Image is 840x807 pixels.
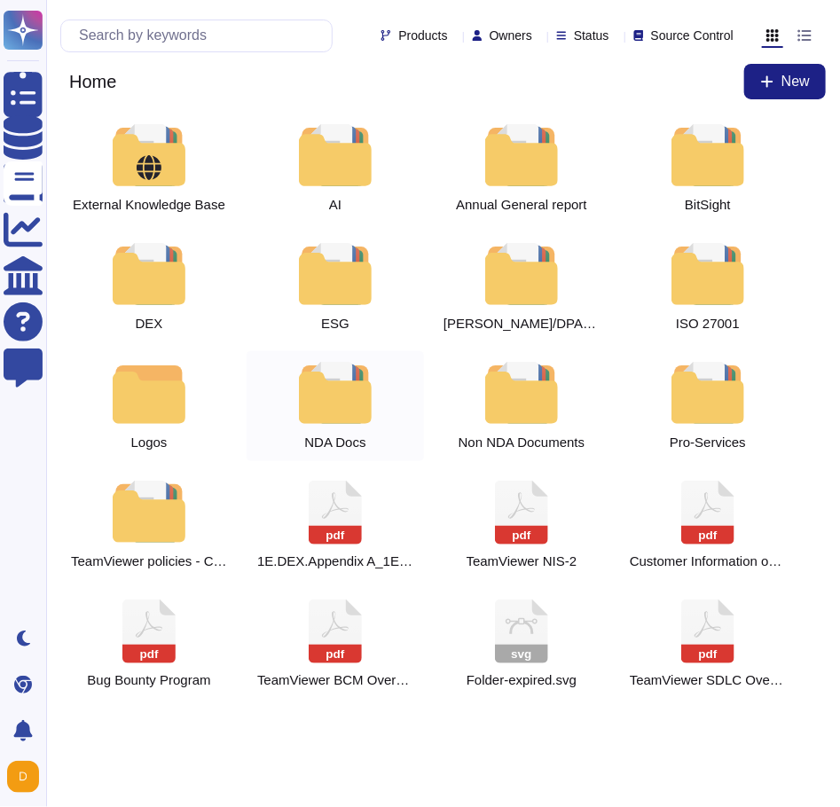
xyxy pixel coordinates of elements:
span: TeamViewer policies - Content table. [71,553,227,569]
span: EULA/DPA/Privacy_policy [444,316,600,332]
span: Annual General report [456,197,587,213]
span: External Knowledge Base [73,197,225,213]
span: 20250317_BCM_Customer_Facing.pdf [257,672,413,688]
span: 2025.07.TV.YWH.BugBounty.pdf [87,672,210,688]
span: AI [329,197,341,213]
span: ESG [321,316,349,332]
span: Home [60,68,125,95]
span: NDA Docs [304,435,365,451]
span: ISO 27001 [676,316,740,332]
img: user [7,761,39,793]
span: DEX [136,316,163,332]
span: 2024-12-TeamViewer-NIS2-Solution-Brief_EN.pdf [467,553,577,569]
span: Owners [490,29,532,42]
span: Folder-expired.svg [467,672,577,688]
span: TeamViewer SDLC Overview.pdf [630,672,786,688]
button: New [744,64,826,99]
button: user [4,757,51,796]
span: Pro-Services [670,435,746,451]
span: 1E.DEX.Appendix A_1E-security-overview.pdf [257,553,413,569]
span: BitSight [685,197,731,213]
span: Non NDA Documents [459,435,585,451]
span: Status [574,29,609,42]
input: Search by keywords [70,20,332,51]
span: 2025-07-17_Customer Information on Legal, GDPR, IT Security, and Compliance 3.pdf [630,553,786,569]
span: Source Control [651,29,734,42]
span: Logos [131,435,168,451]
span: New [781,74,810,89]
span: Products [398,29,447,42]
